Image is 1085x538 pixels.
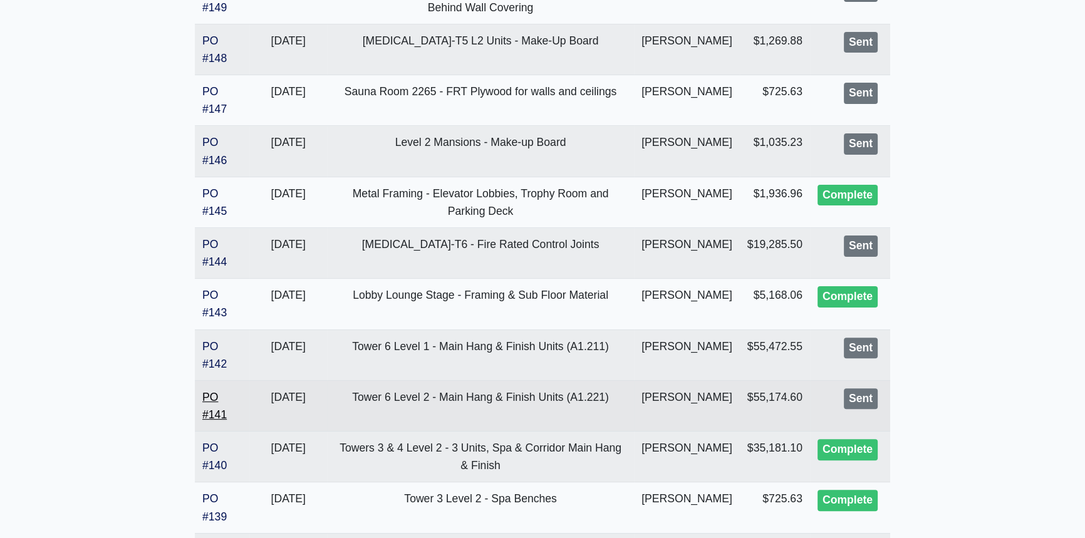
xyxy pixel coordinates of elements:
td: Lobby Lounge Stage - Framing & Sub Floor Material [327,279,634,329]
td: [DATE] [249,75,327,126]
a: PO #141 [202,391,227,421]
td: [DATE] [249,177,327,227]
a: PO #148 [202,34,227,65]
td: Sauna Room 2265 - FRT Plywood for walls and ceilings [327,75,634,126]
td: [PERSON_NAME] [634,279,740,329]
td: [PERSON_NAME] [634,380,740,431]
td: [DATE] [249,432,327,482]
td: [DATE] [249,329,327,380]
td: Towers 3 & 4 Level 2 - 3 Units, Spa & Corridor Main Hang & Finish [327,432,634,482]
td: [DATE] [249,24,327,75]
a: PO #142 [202,340,227,370]
div: Sent [844,133,878,155]
a: PO #146 [202,136,227,166]
td: $55,174.60 [740,380,810,431]
a: PO #139 [202,492,227,522]
div: Sent [844,338,878,359]
td: $35,181.10 [740,432,810,482]
td: [PERSON_NAME] [634,75,740,126]
a: PO #140 [202,442,227,472]
td: [PERSON_NAME] [634,329,740,380]
a: PO #145 [202,187,227,217]
td: $725.63 [740,482,810,533]
td: $1,269.88 [740,24,810,75]
div: Complete [818,439,878,460]
td: Tower 6 Level 2 - Main Hang & Finish Units (A1.221) [327,380,634,431]
td: [PERSON_NAME] [634,482,740,533]
td: $55,472.55 [740,329,810,380]
td: [DATE] [249,380,327,431]
a: PO #143 [202,289,227,319]
td: $725.63 [740,75,810,126]
div: Sent [844,32,878,53]
td: [DATE] [249,228,327,279]
td: Tower 6 Level 1 - Main Hang & Finish Units (A1.211) [327,329,634,380]
td: [DATE] [249,126,327,177]
div: Complete [818,185,878,206]
td: [PERSON_NAME] [634,24,740,75]
td: [PERSON_NAME] [634,228,740,279]
td: [DATE] [249,279,327,329]
td: $1,035.23 [740,126,810,177]
td: [PERSON_NAME] [634,177,740,227]
td: [DATE] [249,482,327,533]
td: [PERSON_NAME] [634,432,740,482]
td: Tower 3 Level 2 - Spa Benches [327,482,634,533]
td: Metal Framing - Elevator Lobbies, Trophy Room and Parking Deck [327,177,634,227]
div: Complete [818,286,878,308]
td: [MEDICAL_DATA]-T6 - Fire Rated Control Joints [327,228,634,279]
a: PO #144 [202,238,227,268]
a: PO #147 [202,85,227,115]
td: Level 2 Mansions - Make-up Board [327,126,634,177]
div: Sent [844,235,878,257]
td: $19,285.50 [740,228,810,279]
div: Sent [844,83,878,104]
td: [MEDICAL_DATA]-T5 L2 Units - Make-Up Board [327,24,634,75]
div: Complete [818,490,878,511]
td: $5,168.06 [740,279,810,329]
td: [PERSON_NAME] [634,126,740,177]
td: $1,936.96 [740,177,810,227]
div: Sent [844,388,878,410]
